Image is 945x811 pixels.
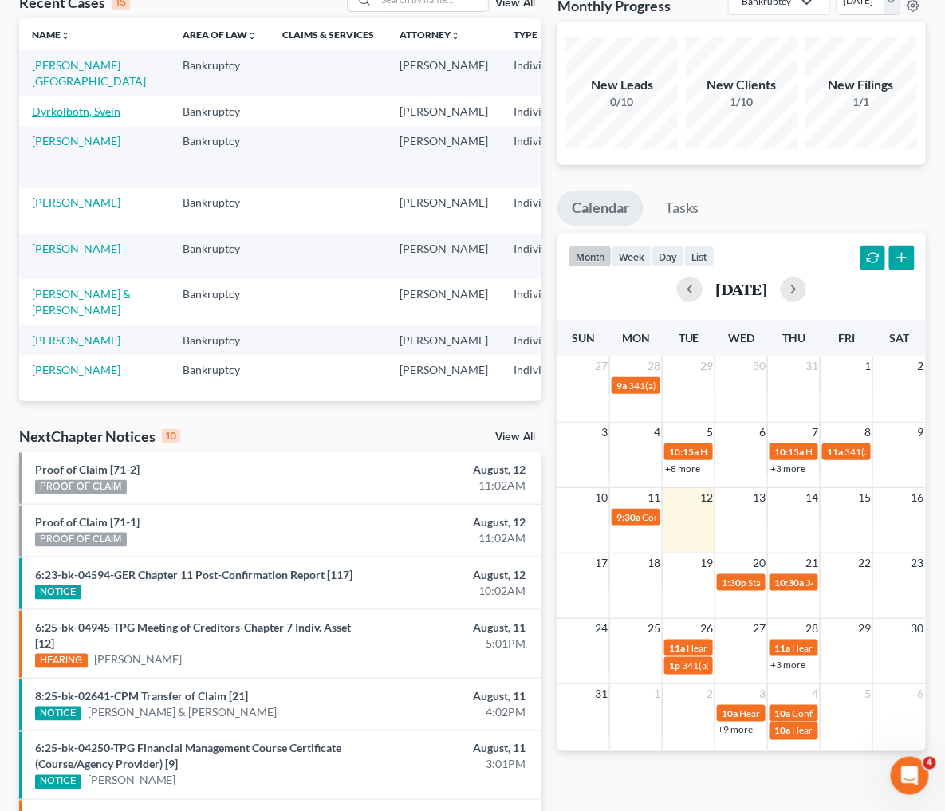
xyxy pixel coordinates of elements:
span: 11 [646,488,662,507]
span: 30 [910,619,926,638]
td: Bankruptcy [170,279,270,325]
span: 10a [722,707,738,719]
td: [PERSON_NAME] [387,126,501,187]
a: +8 more [665,463,700,474]
span: Confirmation Status Conference for [642,511,791,523]
span: Hearing for [792,725,840,737]
a: Proof of Claim [71-1] [35,515,140,529]
td: Bankruptcy [170,188,270,234]
div: August, 12 [372,567,526,583]
span: 1p [669,659,680,671]
span: Hearing for [PERSON_NAME] [700,446,825,458]
a: [PERSON_NAME] [32,363,120,376]
div: 4:02PM [372,704,526,720]
span: 3 [758,684,767,703]
a: [PERSON_NAME] [88,773,176,789]
td: [PERSON_NAME] [387,50,501,96]
span: 31 [593,684,609,703]
iframe: Intercom live chat [891,757,929,795]
td: Bankruptcy [170,401,270,463]
span: Sun [572,331,595,344]
td: Individual [501,234,576,279]
td: [PERSON_NAME] [387,96,501,126]
div: 1/1 [805,94,917,110]
div: HEARING [35,654,88,668]
div: NOTICE [35,707,81,721]
span: 31 [804,356,820,376]
a: [PERSON_NAME] [94,652,183,667]
span: 14 [804,488,820,507]
span: 18 [646,553,662,573]
td: Bankruptcy [170,50,270,96]
a: 6:25-bk-04945-TPG Meeting of Creditors-Chapter 7 Indiv. Asset [12] [35,620,351,650]
div: PROOF OF CLAIM [35,533,127,547]
span: Fri [838,331,855,344]
td: [PERSON_NAME] [387,325,501,355]
span: 23 [910,553,926,573]
span: 9a [616,380,627,392]
a: +3 more [770,463,805,474]
a: Tasks [651,191,714,226]
span: 5 [863,684,872,703]
span: 17 [593,553,609,573]
span: 10a [774,707,790,719]
span: 1 [652,684,662,703]
span: 3 [600,423,609,442]
span: 10:15a [669,446,699,458]
a: +3 more [770,659,805,671]
span: 11a [774,642,790,654]
span: 29 [856,619,872,638]
span: 6 [916,684,926,703]
span: Status Conference for [PERSON_NAME] [748,577,915,589]
span: 6 [758,423,767,442]
td: Individual [501,50,576,96]
div: New Clients [686,76,797,94]
span: 10 [593,488,609,507]
a: [PERSON_NAME] & [PERSON_NAME] [32,287,131,317]
div: New Leads [566,76,678,94]
td: Individual [501,401,576,463]
div: NOTICE [35,775,81,789]
a: Calendar [557,191,644,226]
div: 11:02AM [372,478,526,494]
span: Sat [889,331,909,344]
span: 1 [863,356,872,376]
span: Hearing for Diss et [PERSON_NAME] et al [739,707,911,719]
i: unfold_more [61,31,70,41]
span: 24 [593,619,609,638]
a: View All [495,431,535,443]
span: 29 [699,356,715,376]
div: 10 [162,429,180,443]
td: Bankruptcy [170,126,270,187]
div: August, 11 [372,620,526,636]
i: unfold_more [451,31,460,41]
span: 4 [810,684,820,703]
span: 12 [699,488,715,507]
a: Typeunfold_more [514,29,547,41]
div: NextChapter Notices [19,427,180,446]
a: Area of Lawunfold_more [183,29,257,41]
span: 28 [646,356,662,376]
button: list [684,246,715,267]
div: August, 11 [372,688,526,704]
a: Attorneyunfold_more [400,29,460,41]
span: 341(a) meeting for Contour Spa, LLC [682,659,833,671]
td: Bankruptcy [170,96,270,126]
span: 2 [916,356,926,376]
a: 8:25-bk-02641-CPM Transfer of Claim [21] [35,689,248,703]
span: 8 [863,423,872,442]
span: 27 [751,619,767,638]
td: [PERSON_NAME] [387,234,501,279]
span: 13 [751,488,767,507]
a: Proof of Claim [71-2] [35,463,140,476]
span: Wed [728,331,754,344]
span: 341(a) meeting for [PERSON_NAME] [628,380,782,392]
span: 10:15a [774,446,804,458]
div: 10:02AM [372,583,526,599]
span: 16 [910,488,926,507]
div: August, 12 [372,514,526,530]
td: Individual [501,325,576,355]
span: 5 [705,423,715,442]
span: Tue [679,331,699,344]
a: [PERSON_NAME][GEOGRAPHIC_DATA] [32,58,146,88]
